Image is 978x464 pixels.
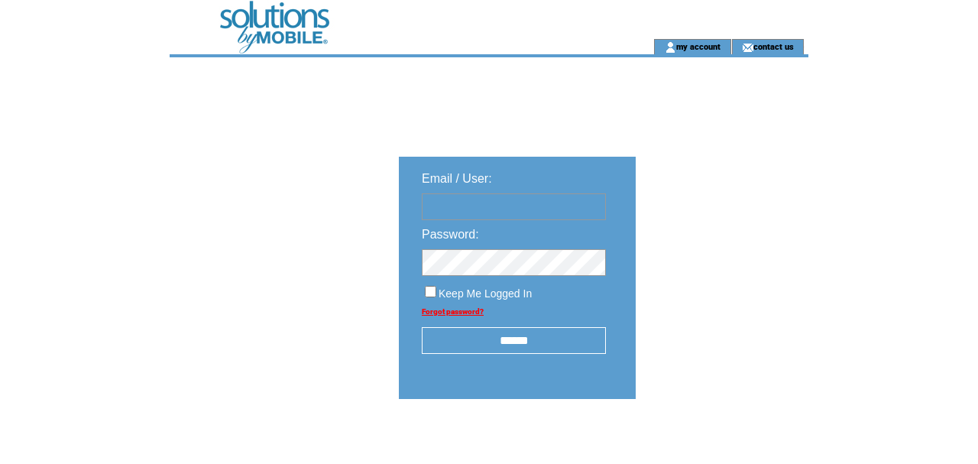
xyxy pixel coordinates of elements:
span: Keep Me Logged In [439,287,532,300]
a: contact us [753,41,794,51]
img: contact_us_icon.gif [742,41,753,54]
a: Forgot password? [422,307,484,316]
img: account_icon.gif [665,41,676,54]
img: transparent.png [680,437,756,456]
span: Password: [422,228,479,241]
a: my account [676,41,721,51]
span: Email / User: [422,172,492,185]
